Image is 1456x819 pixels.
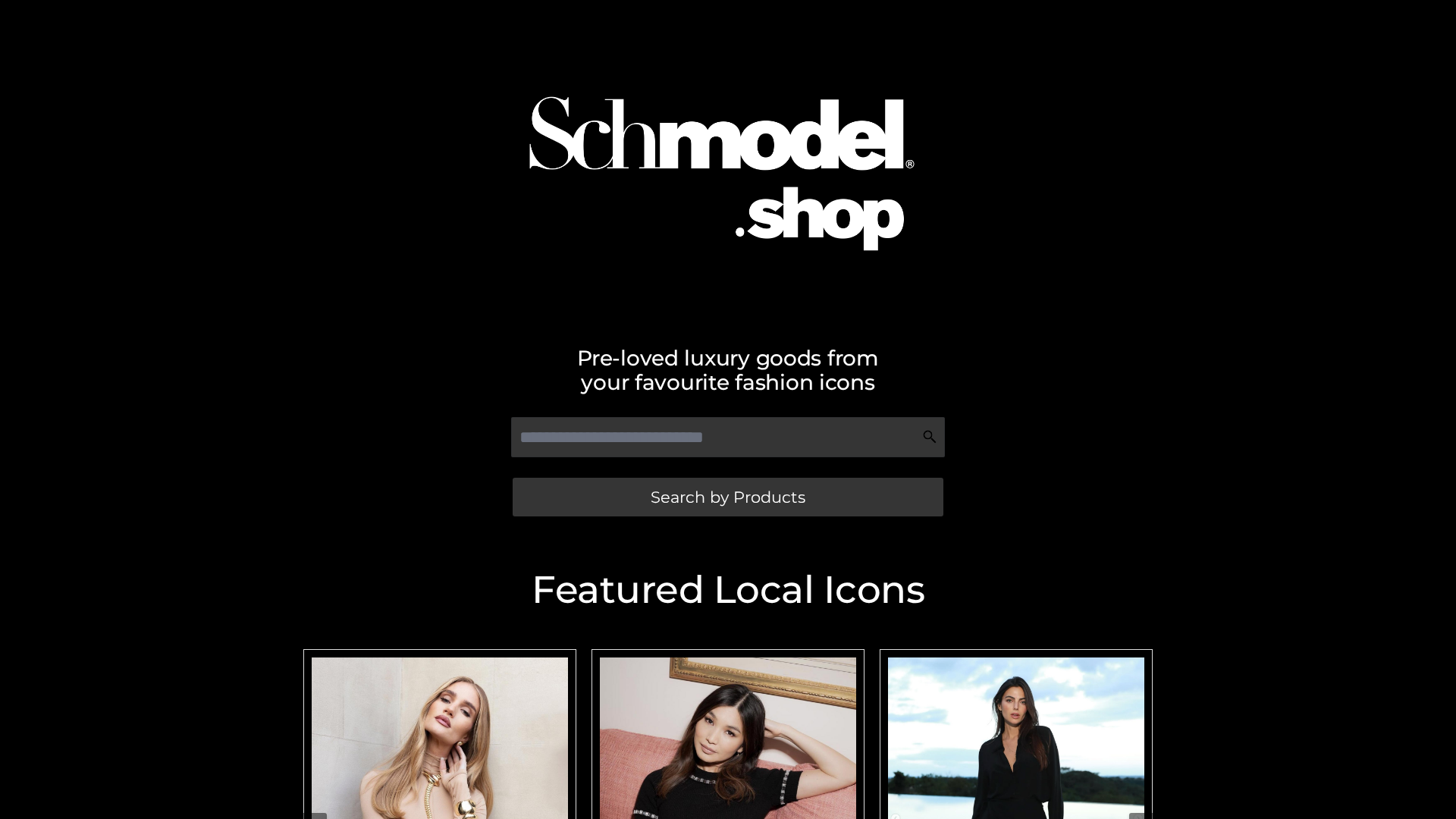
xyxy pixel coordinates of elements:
span: Search by Products [651,489,805,505]
img: Search Icon [922,429,937,444]
h2: Featured Local Icons​ [296,571,1160,609]
h2: Pre-loved luxury goods from your favourite fashion icons [296,346,1160,394]
a: Search by Products [513,478,943,516]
